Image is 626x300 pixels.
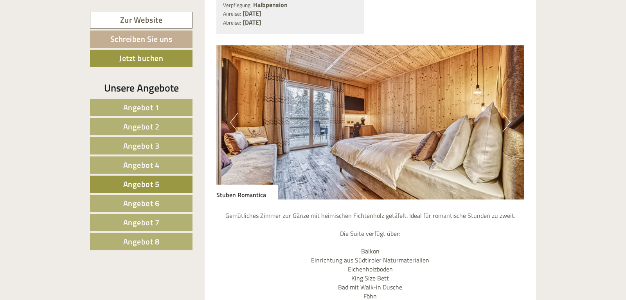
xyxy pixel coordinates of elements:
div: Stuben Romantica [216,185,278,199]
span: Angebot 7 [123,216,160,228]
a: Jetzt buchen [90,50,192,67]
small: Verpflegung: [223,1,252,9]
span: Angebot 2 [123,120,160,133]
small: Anreise: [223,10,241,18]
button: Next [502,113,511,132]
a: Schreiben Sie uns [90,31,192,48]
span: Angebot 5 [123,178,160,190]
small: Abreise: [223,19,241,27]
button: Previous [230,113,238,132]
span: Angebot 8 [123,235,160,248]
span: Angebot 3 [123,140,160,152]
span: Angebot 1 [123,101,160,113]
img: image [216,45,525,199]
b: [DATE] [243,9,261,18]
a: Zur Website [90,12,192,29]
span: Angebot 4 [123,159,160,171]
div: Unsere Angebote [90,81,192,95]
b: [DATE] [243,18,261,27]
span: Angebot 6 [123,197,160,209]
